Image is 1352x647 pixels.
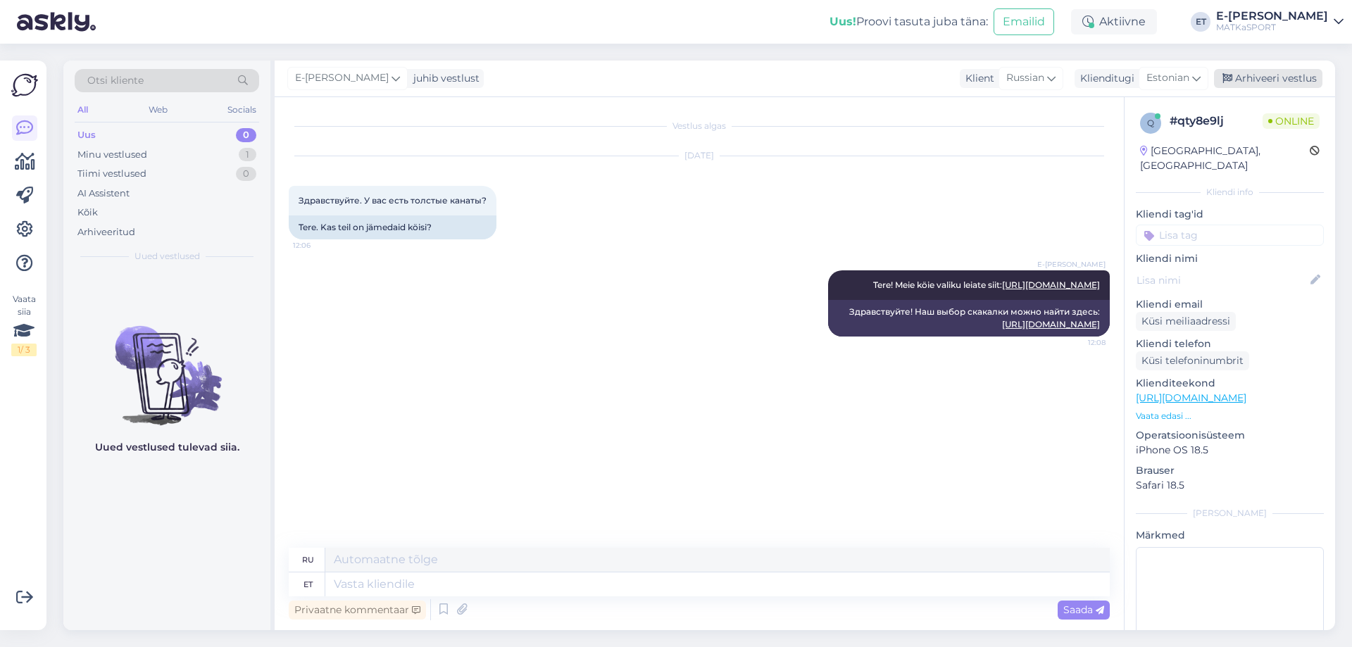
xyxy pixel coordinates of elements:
[1136,478,1324,493] p: Safari 18.5
[1191,12,1210,32] div: ET
[225,101,259,119] div: Socials
[1140,144,1310,173] div: [GEOGRAPHIC_DATA], [GEOGRAPHIC_DATA]
[87,73,144,88] span: Otsi kliente
[77,167,146,181] div: Tiimi vestlused
[236,167,256,181] div: 0
[77,187,130,201] div: AI Assistent
[77,128,96,142] div: Uus
[1136,207,1324,222] p: Kliendi tag'id
[11,72,38,99] img: Askly Logo
[302,548,314,572] div: ru
[75,101,91,119] div: All
[11,344,37,356] div: 1 / 3
[1136,528,1324,543] p: Märkmed
[1063,603,1104,616] span: Saada
[289,149,1110,162] div: [DATE]
[1006,70,1044,86] span: Russian
[828,300,1110,337] div: Здравствуйте! Наш выбор скакалки можно найти здесь:
[1216,22,1328,33] div: MATKaSPORT
[293,240,346,251] span: 12:06
[11,293,37,356] div: Vaata siia
[1136,463,1324,478] p: Brauser
[1136,391,1246,404] a: [URL][DOMAIN_NAME]
[1053,337,1106,348] span: 12:08
[1136,410,1324,422] p: Vaata edasi ...
[960,71,994,86] div: Klient
[299,195,487,206] span: Здравствуйте. У вас есть толстые канаты?
[289,215,496,239] div: Tere. Kas teil on jämedaid köisi?
[77,225,135,239] div: Arhiveeritud
[1002,319,1100,329] a: [URL][DOMAIN_NAME]
[303,572,313,596] div: et
[236,128,256,142] div: 0
[408,71,480,86] div: juhib vestlust
[239,148,256,162] div: 1
[289,601,426,620] div: Privaatne kommentaar
[1136,297,1324,312] p: Kliendi email
[1136,225,1324,246] input: Lisa tag
[77,206,98,220] div: Kõik
[1137,272,1308,288] input: Lisa nimi
[1146,70,1189,86] span: Estonian
[1136,351,1249,370] div: Küsi telefoninumbrit
[1136,376,1324,391] p: Klienditeekond
[1136,186,1324,199] div: Kliendi info
[1216,11,1328,22] div: E-[PERSON_NAME]
[830,13,988,30] div: Proovi tasuta juba täna:
[1136,428,1324,443] p: Operatsioonisüsteem
[1075,71,1134,86] div: Klienditugi
[1263,113,1320,129] span: Online
[830,15,856,28] b: Uus!
[1216,11,1344,33] a: E-[PERSON_NAME]MATKaSPORT
[95,440,239,455] p: Uued vestlused tulevad siia.
[146,101,170,119] div: Web
[1170,113,1263,130] div: # qty8e9lj
[134,250,200,263] span: Uued vestlused
[295,70,389,86] span: E-[PERSON_NAME]
[1002,279,1100,290] a: [URL][DOMAIN_NAME]
[63,301,270,427] img: No chats
[994,8,1054,35] button: Emailid
[289,120,1110,132] div: Vestlus algas
[873,279,1100,290] span: Tere! Meie köie valiku leiate siit:
[1136,337,1324,351] p: Kliendi telefon
[1071,9,1157,34] div: Aktiivne
[1136,251,1324,266] p: Kliendi nimi
[1136,507,1324,520] div: [PERSON_NAME]
[1214,69,1322,88] div: Arhiveeri vestlus
[77,148,147,162] div: Minu vestlused
[1037,259,1106,270] span: E-[PERSON_NAME]
[1147,118,1154,128] span: q
[1136,312,1236,331] div: Küsi meiliaadressi
[1136,443,1324,458] p: iPhone OS 18.5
